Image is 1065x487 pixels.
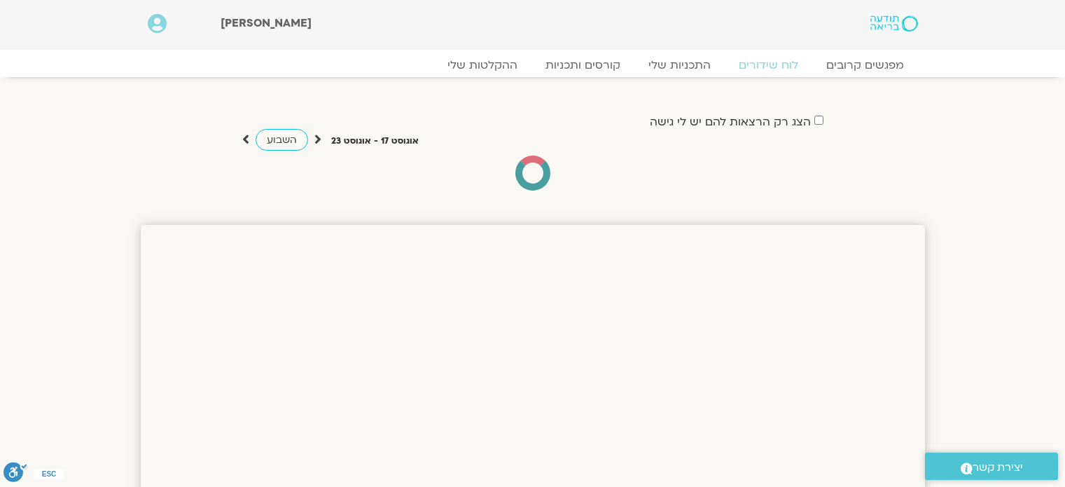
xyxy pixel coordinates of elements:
[973,458,1023,477] span: יצירת קשר
[256,129,308,151] a: השבוע
[634,58,725,72] a: התכניות שלי
[812,58,918,72] a: מפגשים קרובים
[331,134,419,149] p: אוגוסט 17 - אוגוסט 23
[267,133,297,146] span: השבוע
[433,58,531,72] a: ההקלטות שלי
[725,58,812,72] a: לוח שידורים
[531,58,634,72] a: קורסים ותכניות
[650,116,811,128] label: הצג רק הרצאות להם יש לי גישה
[221,15,312,31] span: [PERSON_NAME]
[925,453,1058,480] a: יצירת קשר
[148,58,918,72] nav: Menu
